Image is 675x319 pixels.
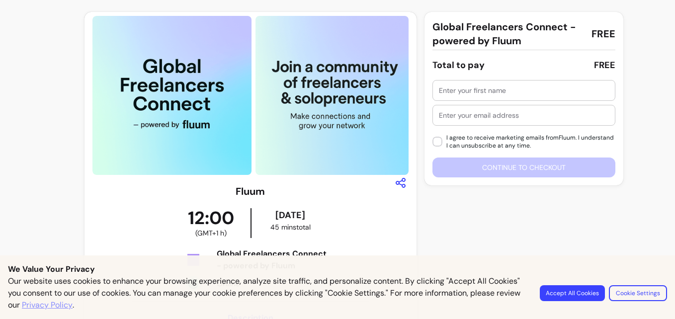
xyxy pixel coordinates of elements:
input: Enter your first name [439,85,609,95]
div: FREE [594,58,615,72]
input: Enter your email address [439,110,609,120]
span: ( GMT+1 h ) [195,228,227,238]
button: Cookie Settings [609,285,667,301]
div: Global Freelancers Connect - powered by Fluum [217,248,328,272]
img: https://d3pz9znudhj10h.cloudfront.net/aee2e147-fbd8-4818-a12f-606c309470ab [255,16,415,175]
div: Total to pay [432,58,485,72]
p: We Value Your Privacy [8,263,667,275]
div: 12:00 [171,208,251,238]
span: Global Freelancers Connect - powered by Fluum [432,20,584,48]
img: Tickets Icon [185,252,201,268]
div: 45 mins total [253,222,328,232]
p: Our website uses cookies to enhance your browsing experience, analyze site traffic, and personali... [8,275,528,311]
img: https://d3pz9znudhj10h.cloudfront.net/00946753-bc9b-4216-846f-eac31ade132c [92,16,252,175]
span: FREE [591,27,615,41]
a: Privacy Policy [22,299,73,311]
h3: Fluum [236,184,265,198]
div: [DATE] [253,208,328,222]
button: Accept All Cookies [540,285,605,301]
